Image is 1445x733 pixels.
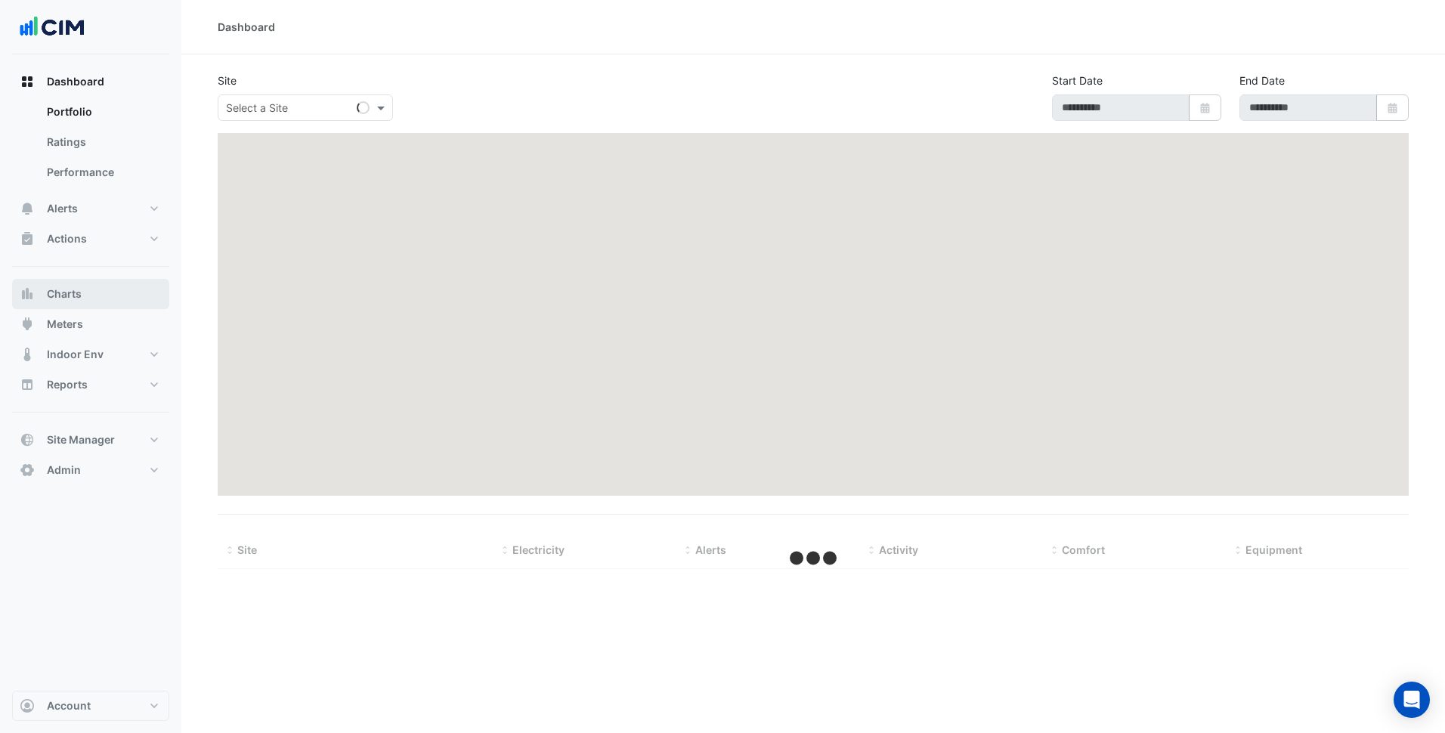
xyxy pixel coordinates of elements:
button: Indoor Env [12,339,169,370]
span: Comfort [1062,543,1105,556]
span: Alerts [47,201,78,216]
button: Reports [12,370,169,400]
span: Reports [47,377,88,392]
app-icon: Indoor Env [20,347,35,362]
app-icon: Reports [20,377,35,392]
span: Site [237,543,257,556]
span: Admin [47,462,81,478]
app-icon: Charts [20,286,35,302]
span: Site Manager [47,432,115,447]
app-icon: Dashboard [20,74,35,89]
app-icon: Meters [20,317,35,332]
span: Account [47,698,91,713]
label: Site [218,73,237,88]
button: Meters [12,309,169,339]
a: Portfolio [35,97,169,127]
div: Dashboard [218,19,275,35]
span: Charts [47,286,82,302]
button: Charts [12,279,169,309]
app-icon: Admin [20,462,35,478]
button: Alerts [12,193,169,224]
div: Open Intercom Messenger [1394,682,1430,718]
span: Electricity [512,543,565,556]
span: Meters [47,317,83,332]
span: Alerts [695,543,726,556]
app-icon: Actions [20,231,35,246]
button: Actions [12,224,169,254]
button: Site Manager [12,425,169,455]
a: Performance [35,157,169,187]
span: Actions [47,231,87,246]
app-icon: Site Manager [20,432,35,447]
button: Admin [12,455,169,485]
label: End Date [1239,73,1285,88]
img: Company Logo [18,12,86,42]
span: Indoor Env [47,347,104,362]
span: Dashboard [47,74,104,89]
button: Account [12,691,169,721]
a: Ratings [35,127,169,157]
label: Start Date [1052,73,1103,88]
app-icon: Alerts [20,201,35,216]
div: Dashboard [12,97,169,193]
span: Activity [879,543,918,556]
button: Dashboard [12,66,169,97]
span: Equipment [1245,543,1302,556]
